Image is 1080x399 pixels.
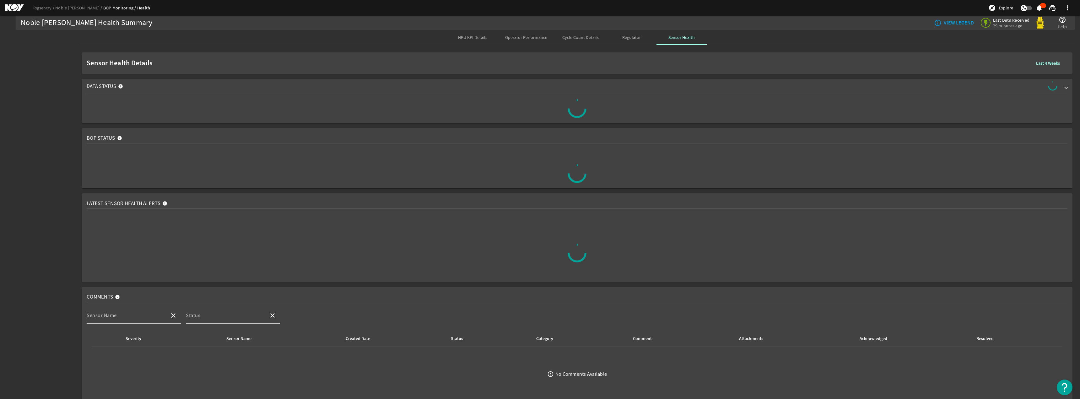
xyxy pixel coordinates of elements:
mat-icon: help_outline [1059,16,1066,24]
div: No Comments Available [555,371,607,377]
div: Created Date [346,335,370,342]
span: Latest Sensor Health Alerts [87,200,160,207]
span: Comments [87,294,113,300]
div: Data Status [82,94,1072,123]
div: Sensor Name [226,335,251,342]
div: Resolved [943,335,1031,342]
button: more_vert [1060,0,1075,15]
span: Help [1058,24,1067,30]
mat-label: Status [186,312,200,319]
div: Category [503,335,591,342]
a: Health [137,5,150,11]
div: Resolved [976,335,994,342]
div: Status [451,335,463,342]
div: Status [423,335,496,342]
span: 29 minutes ago [993,23,1030,29]
div: Acknowledged [860,335,887,342]
span: Regulator [622,35,641,40]
a: BOP Monitoring [103,5,137,11]
mat-icon: close [170,312,177,319]
div: Comment [598,335,691,342]
div: Acknowledged [816,335,936,342]
mat-icon: explore [988,4,996,12]
span: Operator Performance [505,35,547,40]
b: VIEW LEGEND [944,20,974,26]
a: Noble [PERSON_NAME] [55,5,103,11]
div: Severity [126,335,141,342]
span: Cycle Count Details [562,35,599,40]
a: Rigsentry [33,5,55,11]
div: Comment [633,335,652,342]
span: Last Data Received [993,17,1030,23]
div: Attachments [699,335,808,342]
img: Yellowpod.svg [1034,17,1046,29]
mat-expansion-panel-header: Data Status [82,79,1072,94]
span: HPU KPI Details [458,35,487,40]
span: Sensor Health Details [87,60,1029,66]
mat-icon: support_agent [1049,4,1056,12]
div: Created Date [305,335,415,342]
span: BOP Status [87,135,115,141]
span: Explore [999,5,1013,11]
mat-panel-title: Data Status [87,81,126,91]
mat-icon: close [269,312,276,319]
button: Open Resource Center [1057,380,1072,395]
mat-icon: notifications [1035,4,1043,12]
div: Attachments [739,335,763,342]
div: Severity [94,335,178,342]
mat-label: Sensor Name [87,312,117,319]
button: VIEW LEGEND [931,17,976,29]
div: Noble [PERSON_NAME] Health Summary [21,20,153,26]
mat-icon: error_outline [547,371,554,377]
span: Sensor Health [668,35,695,40]
b: Last 4 Weeks [1036,60,1060,66]
div: Sensor Name [185,335,298,342]
button: Last 4 Weeks [1031,57,1065,69]
div: Category [536,335,553,342]
button: Explore [986,3,1016,13]
mat-icon: info_outline [934,19,939,27]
